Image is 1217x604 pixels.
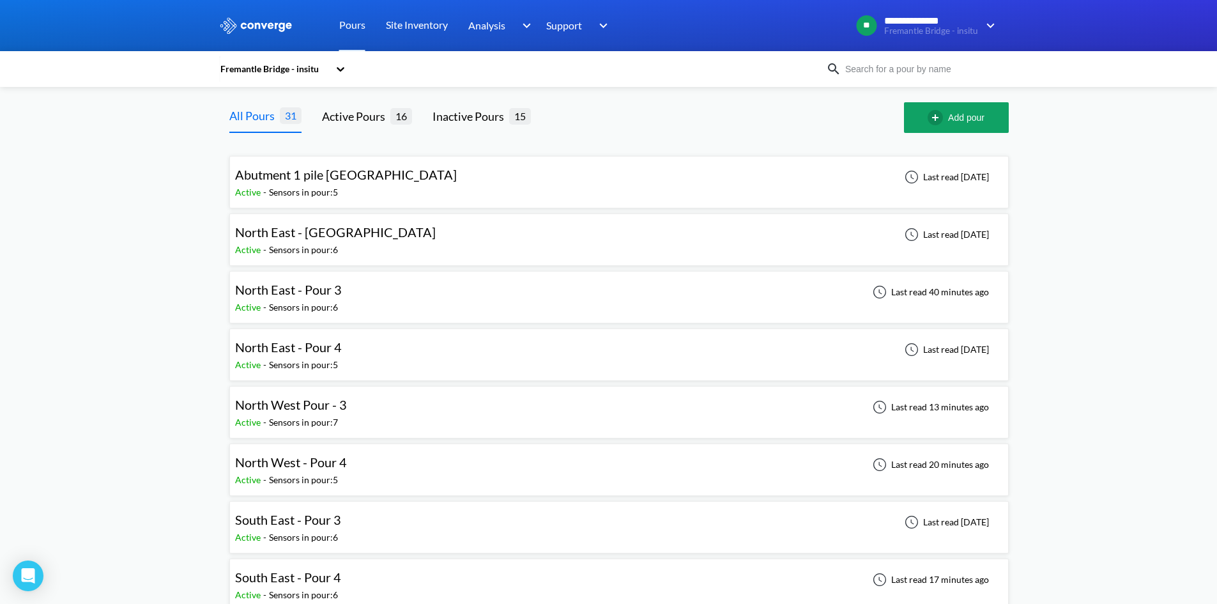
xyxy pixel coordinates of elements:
[884,26,978,36] span: Fremantle Bridge - insitu
[235,167,457,182] span: Abutment 1 pile [GEOGRAPHIC_DATA]
[591,18,611,33] img: downArrow.svg
[235,359,263,370] span: Active
[235,282,342,297] span: North East - Pour 3
[13,561,43,591] div: Open Intercom Messenger
[468,17,505,33] span: Analysis
[263,359,269,370] span: -
[432,107,509,125] div: Inactive Pours
[269,243,338,257] div: Sensors in pour: 6
[509,108,531,124] span: 15
[235,532,263,543] span: Active
[229,401,1009,412] a: North West Pour - 3Active-Sensors in pour:7Last read 13 minutes ago
[269,300,338,314] div: Sensors in pour: 6
[235,187,263,197] span: Active
[235,454,347,470] span: North West - Pour 4
[235,512,341,527] span: South East - Pour 3
[269,358,338,372] div: Sensors in pour: 5
[866,457,993,472] div: Last read 20 minutes ago
[898,169,993,185] div: Last read [DATE]
[235,224,436,240] span: North East - [GEOGRAPHIC_DATA]
[235,244,263,255] span: Active
[263,589,269,600] span: -
[235,569,341,585] span: South East - Pour 4
[514,18,534,33] img: downArrow.svg
[229,171,1009,182] a: Abutment 1 pile [GEOGRAPHIC_DATA]Active-Sensors in pour:5Last read [DATE]
[269,530,338,545] div: Sensors in pour: 6
[898,227,993,242] div: Last read [DATE]
[280,107,302,123] span: 31
[219,17,293,34] img: logo_ewhite.svg
[235,397,347,412] span: North West Pour - 3
[898,515,993,530] div: Last read [DATE]
[904,102,1009,133] button: Add pour
[229,516,1009,527] a: South East - Pour 3Active-Sensors in pour:6Last read [DATE]
[978,18,999,33] img: downArrow.svg
[826,61,841,77] img: icon-search.svg
[866,572,993,587] div: Last read 17 minutes ago
[229,228,1009,239] a: North East - [GEOGRAPHIC_DATA]Active-Sensors in pour:6Last read [DATE]
[866,284,993,300] div: Last read 40 minutes ago
[235,474,263,485] span: Active
[546,17,582,33] span: Support
[229,343,1009,354] a: North East - Pour 4Active-Sensors in pour:5Last read [DATE]
[263,244,269,255] span: -
[235,302,263,313] span: Active
[263,417,269,428] span: -
[235,417,263,428] span: Active
[229,458,1009,469] a: North West - Pour 4Active-Sensors in pour:5Last read 20 minutes ago
[269,185,338,199] div: Sensors in pour: 5
[229,286,1009,297] a: North East - Pour 3Active-Sensors in pour:6Last read 40 minutes ago
[322,107,390,125] div: Active Pours
[841,62,996,76] input: Search for a pour by name
[269,473,338,487] div: Sensors in pour: 5
[263,187,269,197] span: -
[219,62,329,76] div: Fremantle Bridge - insitu
[235,589,263,600] span: Active
[269,588,338,602] div: Sensors in pour: 6
[898,342,993,357] div: Last read [DATE]
[229,107,280,125] div: All Pours
[263,474,269,485] span: -
[866,399,993,415] div: Last read 13 minutes ago
[235,339,342,355] span: North East - Pour 4
[229,573,1009,584] a: South East - Pour 4Active-Sensors in pour:6Last read 17 minutes ago
[928,110,948,125] img: add-circle-outline.svg
[263,302,269,313] span: -
[390,108,412,124] span: 16
[263,532,269,543] span: -
[269,415,338,430] div: Sensors in pour: 7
